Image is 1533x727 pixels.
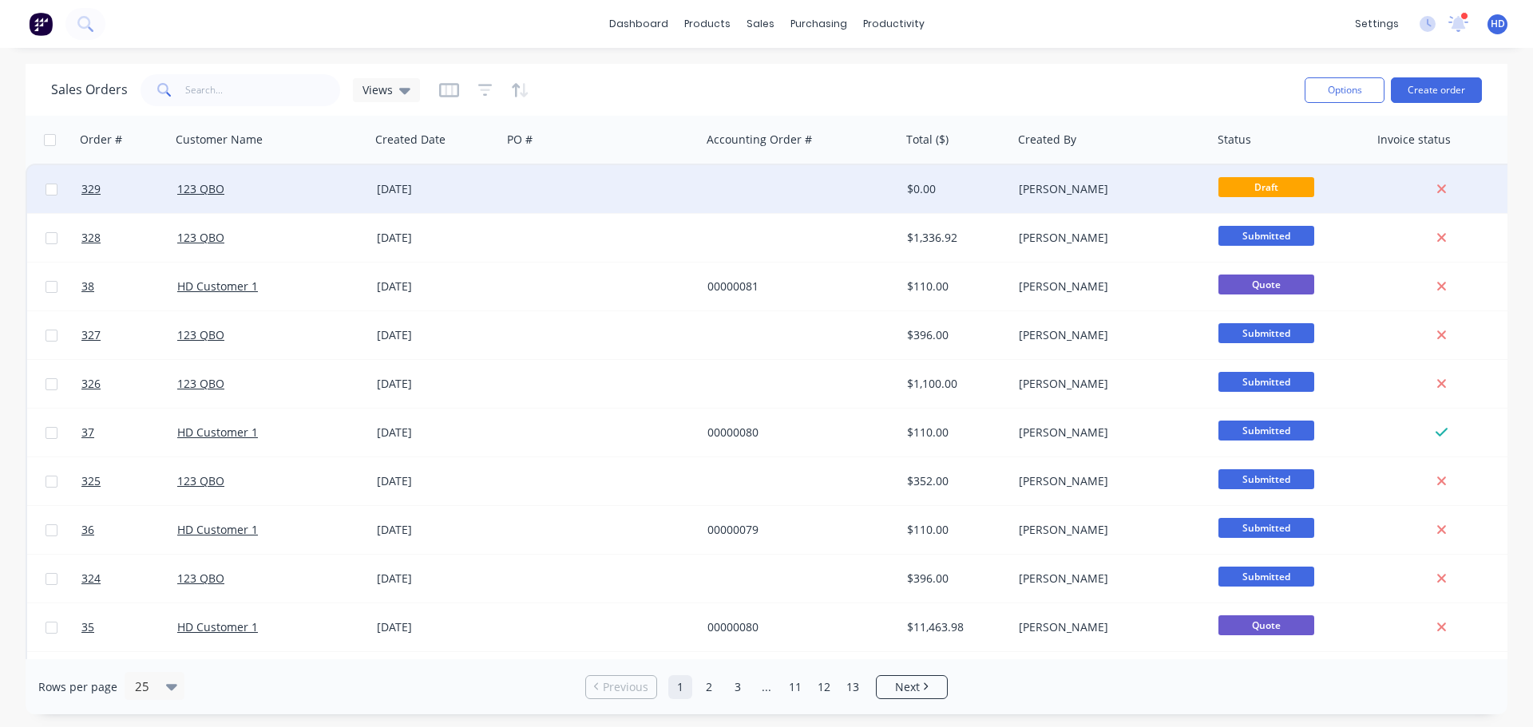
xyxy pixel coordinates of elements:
span: 329 [81,181,101,197]
div: $1,336.92 [907,230,1001,246]
div: $110.00 [907,279,1001,294]
a: 35 [81,603,177,651]
a: Page 13 [841,675,865,699]
div: $11,463.98 [907,619,1001,635]
a: 326 [81,360,177,408]
div: [PERSON_NAME] [1019,376,1196,392]
span: 38 [81,279,94,294]
div: 00000081 [707,279,885,294]
img: Factory [29,12,53,36]
span: Submitted [1218,421,1314,441]
span: 324 [81,571,101,587]
div: Accounting Order # [707,132,812,148]
span: HD [1491,17,1505,31]
div: $396.00 [907,327,1001,343]
span: Submitted [1218,226,1314,246]
div: [PERSON_NAME] [1019,279,1196,294]
div: [DATE] [377,473,496,489]
div: Invoice status [1377,132,1451,148]
a: 323 [81,652,177,700]
div: Status [1218,132,1251,148]
div: $396.00 [907,571,1001,587]
div: Total ($) [906,132,949,148]
a: 123 QBO [177,181,224,196]
div: 00000080 [707,425,885,441]
div: PO # [507,132,533,148]
a: HD Customer 1 [177,522,258,537]
div: productivity [855,12,933,36]
div: [DATE] [377,279,496,294]
a: 325 [81,457,177,505]
a: Page 12 [812,675,836,699]
div: settings [1347,12,1407,36]
div: 00000079 [707,522,885,538]
span: 325 [81,473,101,489]
input: Search... [185,74,341,106]
div: sales [739,12,782,36]
div: $0.00 [907,181,1001,197]
div: $110.00 [907,425,1001,441]
div: [DATE] [377,181,496,197]
div: [DATE] [377,230,496,246]
a: Page 2 [697,675,721,699]
a: HD Customer 1 [177,279,258,294]
a: 324 [81,555,177,603]
span: 327 [81,327,101,343]
span: Rows per page [38,679,117,695]
span: Submitted [1218,567,1314,587]
span: Draft [1218,177,1314,197]
a: HD Customer 1 [177,425,258,440]
div: $352.00 [907,473,1001,489]
span: Submitted [1218,518,1314,538]
span: Submitted [1218,372,1314,392]
div: [PERSON_NAME] [1019,473,1196,489]
a: 123 QBO [177,230,224,245]
a: Page 1 is your current page [668,675,692,699]
span: Previous [603,679,648,695]
h1: Sales Orders [51,82,128,97]
div: [DATE] [377,425,496,441]
div: Customer Name [176,132,263,148]
a: 123 QBO [177,571,224,586]
a: dashboard [601,12,676,36]
div: purchasing [782,12,855,36]
div: [PERSON_NAME] [1019,571,1196,587]
a: 123 QBO [177,473,224,488]
div: [PERSON_NAME] [1019,230,1196,246]
span: Quote [1218,615,1314,635]
span: 35 [81,619,94,635]
span: 328 [81,230,101,246]
div: [DATE] [377,522,496,538]
button: Create order [1391,77,1482,103]
a: Page 11 [783,675,807,699]
a: Previous page [586,679,656,695]
div: Order # [80,132,122,148]
a: 37 [81,409,177,456]
button: Options [1305,77,1384,103]
div: [PERSON_NAME] [1019,181,1196,197]
div: $1,100.00 [907,376,1001,392]
div: products [676,12,739,36]
ul: Pagination [579,675,954,699]
a: 36 [81,506,177,554]
a: 123 QBO [177,376,224,391]
div: Created Date [375,132,446,148]
div: [DATE] [377,376,496,392]
a: 38 [81,263,177,310]
span: 37 [81,425,94,441]
div: [PERSON_NAME] [1019,327,1196,343]
a: HD Customer 1 [177,619,258,634]
span: 326 [81,376,101,392]
a: 327 [81,311,177,359]
span: Quote [1218,275,1314,294]
span: Next [895,679,920,695]
a: Jump forward [755,675,778,699]
a: 329 [81,165,177,213]
div: Created By [1018,132,1076,148]
span: Submitted [1218,469,1314,489]
div: [DATE] [377,619,496,635]
a: Page 3 [726,675,750,699]
a: 123 QBO [177,327,224,342]
div: [PERSON_NAME] [1019,522,1196,538]
div: $110.00 [907,522,1001,538]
